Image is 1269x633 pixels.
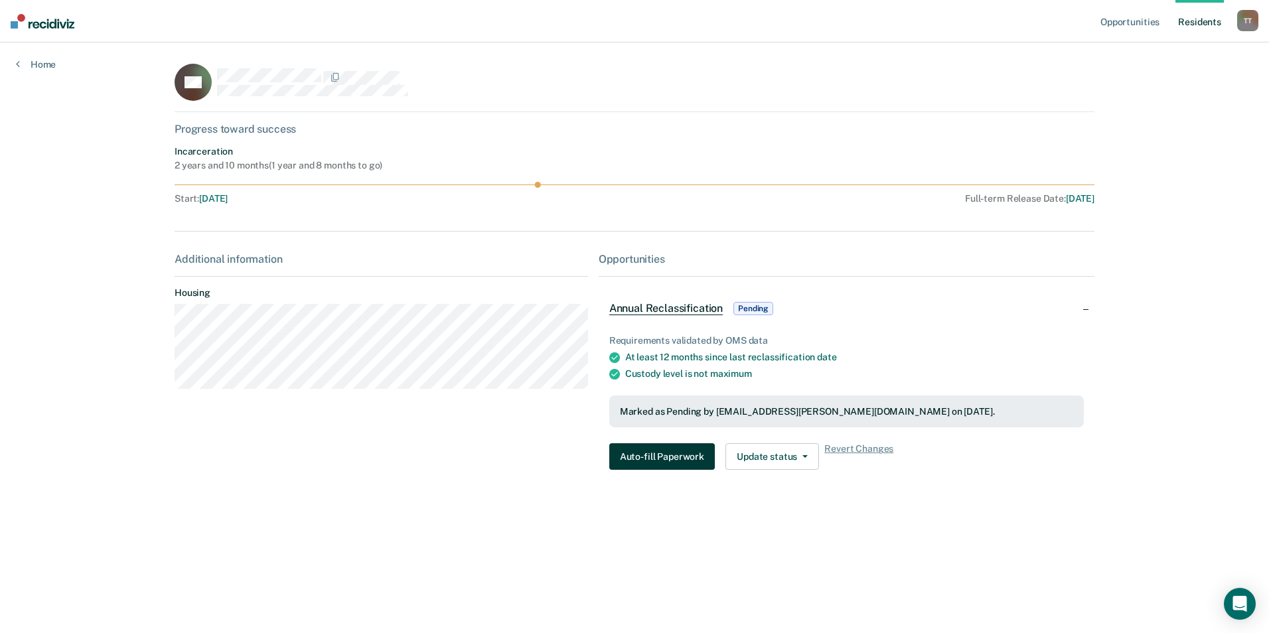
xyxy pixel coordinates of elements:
[710,368,752,379] span: maximum
[609,443,715,470] button: Auto-fill Paperwork
[175,287,588,299] dt: Housing
[1066,193,1094,204] span: [DATE]
[609,302,723,315] span: Annual Reclassification
[817,352,836,362] span: date
[625,352,1084,363] div: At least 12 months since last reclassification
[599,287,1094,330] div: Annual ReclassificationPending
[199,193,228,204] span: [DATE]
[599,253,1094,265] div: Opportunities
[620,406,1073,417] div: Marked as Pending by [EMAIL_ADDRESS][PERSON_NAME][DOMAIN_NAME] on [DATE].
[175,193,594,204] div: Start :
[824,443,893,470] span: Revert Changes
[1237,10,1258,31] button: TT
[175,146,382,157] div: Incarceration
[175,160,382,171] div: 2 years and 10 months ( 1 year and 8 months to go )
[733,302,773,315] span: Pending
[625,368,1084,380] div: Custody level is not
[175,253,588,265] div: Additional information
[609,443,720,470] a: Navigate to form link
[16,58,56,70] a: Home
[1224,588,1256,620] div: Open Intercom Messenger
[599,193,1094,204] div: Full-term Release Date :
[609,335,1084,346] div: Requirements validated by OMS data
[175,123,1094,135] div: Progress toward success
[11,14,74,29] img: Recidiviz
[725,443,819,470] button: Update status
[1237,10,1258,31] div: T T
